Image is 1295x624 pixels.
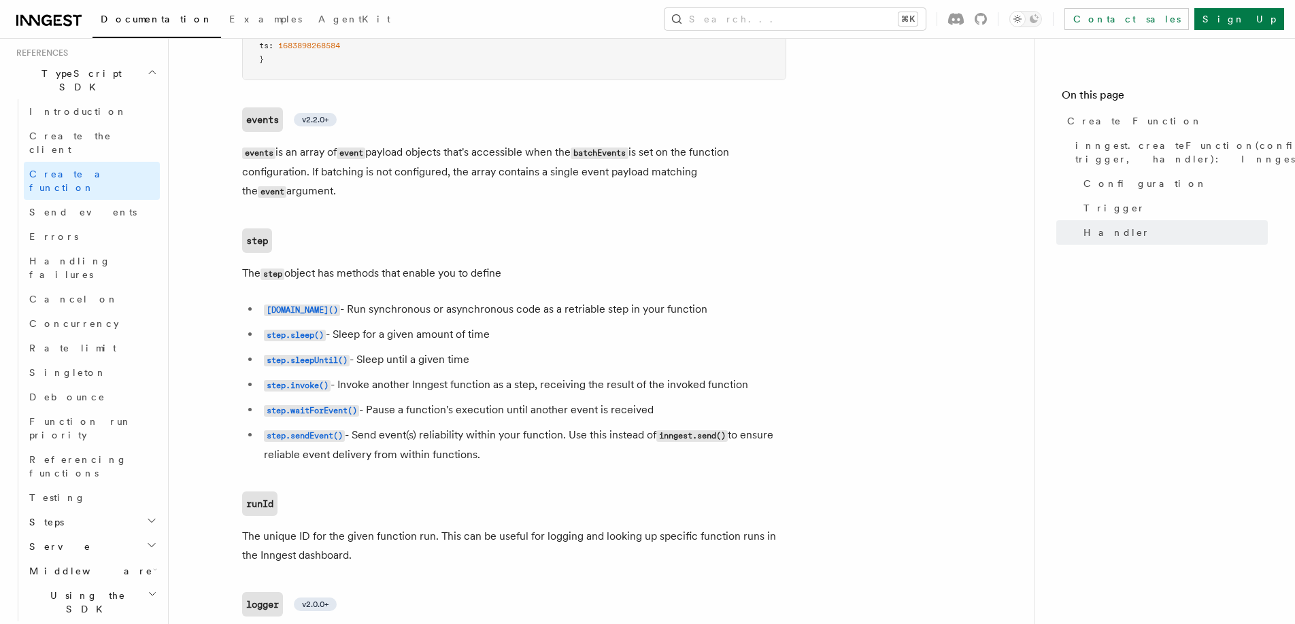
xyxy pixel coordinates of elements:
span: Middleware [24,564,153,578]
span: v2.2.0+ [302,114,329,125]
span: Examples [229,14,302,24]
span: ts [259,41,269,50]
a: Concurrency [24,311,160,336]
button: Using the SDK [24,583,160,621]
span: TypeScript SDK [11,67,147,94]
li: - Send event(s) reliability within your function. Use this instead of to ensure reliable event de... [260,426,786,464]
div: TypeScript SDK [11,99,160,621]
a: Function run priority [24,409,160,447]
a: step.sendEvent() [264,428,345,441]
a: Configuration [1078,171,1268,196]
code: [DOMAIN_NAME]() [264,305,340,316]
a: Trigger [1078,196,1268,220]
span: References [11,48,68,58]
span: Documentation [101,14,213,24]
li: - Run synchronous or asynchronous code as a retriable step in your function [260,300,786,319]
code: logger [242,592,283,617]
button: Steps [24,510,160,534]
code: batchEvents [571,148,628,159]
span: Handler [1083,226,1150,239]
span: AgentKit [318,14,390,24]
code: event [337,148,365,159]
a: Introduction [24,99,160,124]
a: Cancel on [24,287,160,311]
code: inngest.send() [656,430,728,442]
a: AgentKit [310,4,399,37]
span: Using the SDK [24,589,148,616]
li: - Invoke another Inngest function as a step, receiving the result of the invoked function [260,375,786,395]
li: - Sleep for a given amount of time [260,325,786,345]
a: runId [242,491,277,516]
code: step.sleep() [264,330,326,341]
span: v2.0.0+ [302,599,329,610]
a: Send events [24,200,160,224]
p: The object has methods that enable you to define [242,264,786,283]
button: Serve [24,534,160,559]
h4: On this page [1062,87,1268,109]
span: Referencing functions [29,454,127,479]
p: is an array of payload objects that's accessible when the is set on the function configuration. I... [242,143,786,201]
a: step.waitForEvent() [264,403,359,416]
p: The unique ID for the given function run. This can be useful for logging and looking up specific ... [242,527,786,565]
code: step.invoke() [264,380,331,392]
span: Singleton [29,367,107,378]
a: Documentation [92,4,221,38]
span: 1683898268584 [278,41,340,50]
code: step.sendEvent() [264,430,345,442]
code: events [242,107,283,132]
button: Search...⌘K [665,8,926,30]
span: Cancel on [29,294,118,305]
span: Function run priority [29,416,132,440]
code: step.sleepUntil() [264,355,350,366]
a: Handler [1078,220,1268,245]
a: Contact sales [1064,8,1189,30]
a: Testing [24,485,160,510]
a: Errors [24,224,160,249]
button: Toggle dark mode [1009,11,1042,27]
span: Debounce [29,392,105,402]
a: Debounce [24,385,160,409]
button: TypeScript SDK [11,61,160,99]
li: - Sleep until a given time [260,350,786,370]
a: Create the client [24,124,160,162]
span: Configuration [1083,177,1207,190]
span: Send events [29,207,137,218]
span: Introduction [29,106,127,117]
a: Rate limit [24,336,160,360]
span: Create the client [29,131,112,155]
a: Singleton [24,360,160,385]
code: events [242,148,275,159]
a: Handling failures [24,249,160,287]
a: Sign Up [1194,8,1284,30]
span: Create a function [29,169,110,193]
span: Rate limit [29,343,116,353]
kbd: ⌘K [898,12,918,26]
a: [DOMAIN_NAME]() [264,302,340,315]
code: step [260,268,284,280]
span: Serve [24,540,91,553]
a: Create a function [24,162,160,200]
span: Errors [29,231,78,242]
a: Referencing functions [24,447,160,485]
a: Examples [221,4,310,37]
button: Middleware [24,559,160,583]
span: Handling failures [29,256,111,280]
a: inngest.createFunction(configuration, trigger, handler): InngestFunction [1070,133,1268,171]
code: step.waitForEvent() [264,405,359,417]
a: step.sleep() [264,328,326,341]
span: Create Function [1067,114,1202,128]
a: events v2.2.0+ [242,107,337,132]
span: Steps [24,515,64,529]
a: step.invoke() [264,378,331,391]
span: } [259,54,264,64]
span: Concurrency [29,318,119,329]
span: Trigger [1083,201,1145,215]
span: : [269,41,273,50]
a: Create Function [1062,109,1268,133]
a: step [242,228,272,253]
li: - Pause a function's execution until another event is received [260,400,786,420]
a: step.sleepUntil() [264,353,350,366]
span: Testing [29,492,86,503]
